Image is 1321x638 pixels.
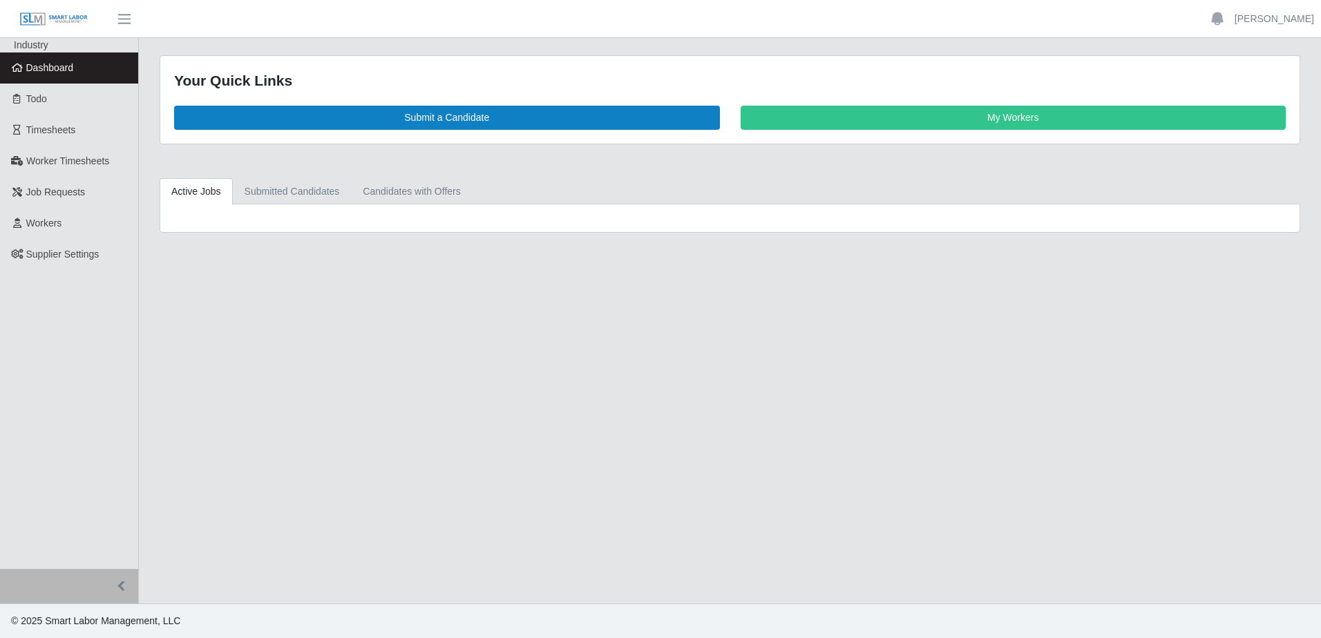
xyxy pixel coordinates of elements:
span: Industry [14,39,48,50]
a: Submitted Candidates [233,178,352,205]
a: Active Jobs [160,178,233,205]
span: Dashboard [26,62,74,73]
a: Candidates with Offers [351,178,472,205]
span: © 2025 Smart Labor Management, LLC [11,615,180,626]
div: Your Quick Links [174,70,1286,92]
img: SLM Logo [19,12,88,27]
span: Workers [26,217,62,229]
span: Timesheets [26,124,76,135]
a: My Workers [741,106,1286,130]
span: Worker Timesheets [26,155,109,166]
span: Job Requests [26,186,86,197]
a: Submit a Candidate [174,106,720,130]
span: Supplier Settings [26,249,99,260]
a: [PERSON_NAME] [1235,12,1314,26]
span: Todo [26,93,47,104]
